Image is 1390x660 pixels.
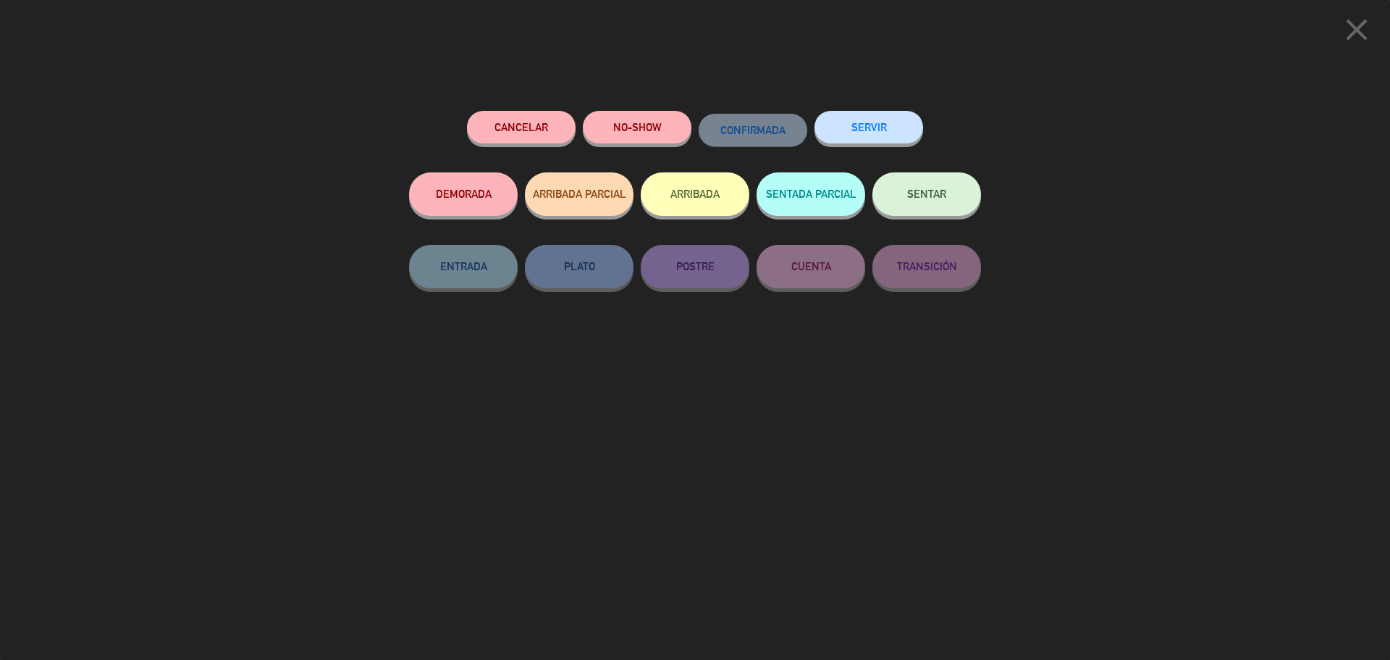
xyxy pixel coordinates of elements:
button: NO-SHOW [583,111,691,143]
button: DEMORADA [409,172,518,216]
button: SERVIR [814,111,923,143]
button: CONFIRMADA [699,114,807,146]
button: close [1334,11,1379,54]
button: TRANSICIÓN [872,245,981,288]
button: Cancelar [467,111,576,143]
button: SENTADA PARCIAL [757,172,865,216]
span: ARRIBADA PARCIAL [533,188,626,200]
button: CUENTA [757,245,865,288]
button: ARRIBADA PARCIAL [525,172,633,216]
button: SENTAR [872,172,981,216]
button: ARRIBADA [641,172,749,216]
span: CONFIRMADA [720,124,785,136]
span: SENTAR [907,188,946,200]
button: POSTRE [641,245,749,288]
i: close [1339,12,1375,48]
button: ENTRADA [409,245,518,288]
button: PLATO [525,245,633,288]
